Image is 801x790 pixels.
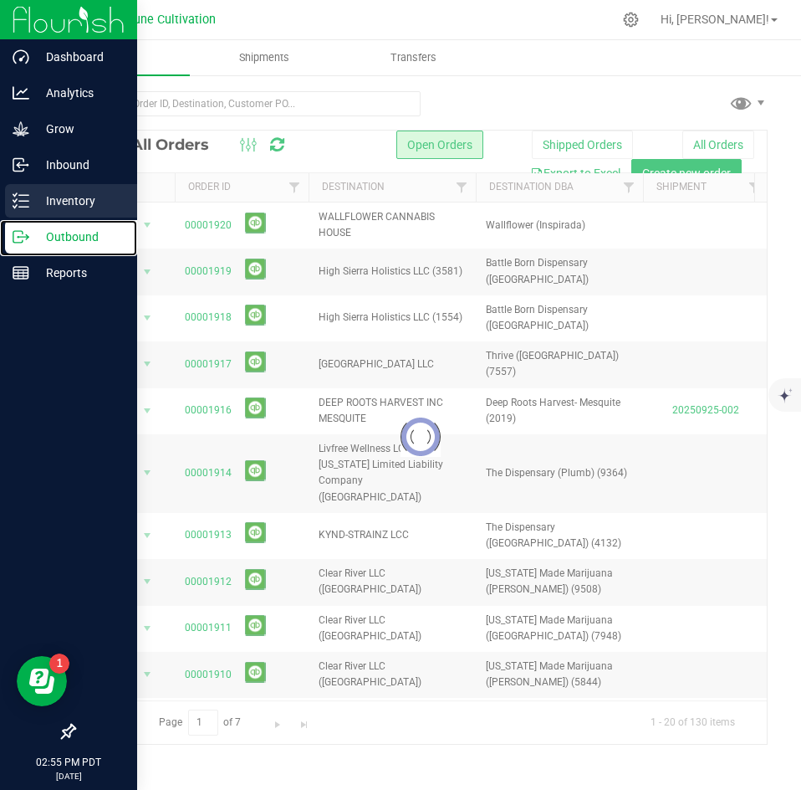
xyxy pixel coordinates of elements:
inline-svg: Inventory [13,192,29,209]
p: Reports [29,263,130,283]
span: Dune Cultivation [126,13,216,27]
span: Transfers [368,50,459,65]
p: Grow [29,119,130,139]
p: [DATE] [8,770,130,782]
inline-svg: Grow [13,121,29,137]
span: Shipments [217,50,312,65]
input: Search Order ID, Destination, Customer PO... [74,91,421,116]
iframe: Resource center unread badge [49,654,69,674]
inline-svg: Dashboard [13,49,29,65]
p: Inventory [29,191,130,211]
div: Manage settings [620,12,641,28]
p: Inbound [29,155,130,175]
p: Analytics [29,83,130,103]
inline-svg: Analytics [13,85,29,101]
inline-svg: Inbound [13,156,29,173]
a: Shipments [190,40,339,75]
p: 02:55 PM PDT [8,755,130,770]
p: Dashboard [29,47,130,67]
span: Hi, [PERSON_NAME]! [661,13,769,26]
iframe: Resource center [17,656,67,706]
inline-svg: Outbound [13,228,29,245]
a: Transfers [339,40,488,75]
p: Outbound [29,227,130,247]
inline-svg: Reports [13,264,29,281]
